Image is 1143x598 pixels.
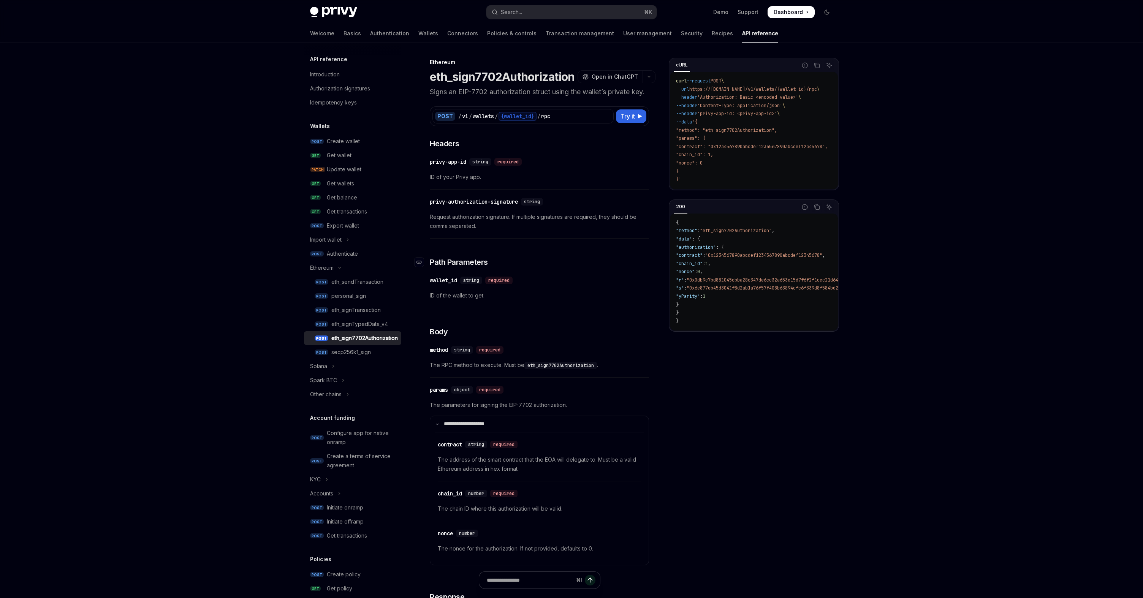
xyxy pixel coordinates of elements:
span: "data" [676,236,692,242]
a: API reference [742,24,778,43]
div: Create policy [327,570,361,579]
button: Copy the contents from the code block [812,60,822,70]
div: KYC [310,475,321,484]
a: POSTExport wallet [304,219,401,233]
span: "eth_sign7702Authorization" [700,228,772,234]
div: Solana [310,362,327,371]
a: Authorization signatures [304,82,401,95]
span: 'Content-Type: application/json' [697,103,782,109]
span: "authorization" [676,244,716,250]
div: Initiate onramp [327,503,363,512]
span: : { [716,244,724,250]
span: : [697,228,700,234]
a: Support [738,8,758,16]
div: chain_id [438,490,462,497]
div: Update wallet [327,165,361,174]
h5: Policies [310,555,331,564]
span: \ [721,78,724,84]
span: "chain_id": 1, [676,152,713,158]
span: Headers [430,138,459,149]
div: method [430,346,448,354]
div: Get wallet [327,151,351,160]
span: The nonce for the authorization. If not provided, defaults to 0. [438,544,641,553]
span: "s" [676,285,684,291]
span: "nonce" [676,269,695,275]
a: POSTeth_sign7702Authorization [304,331,401,345]
span: \ [817,86,820,92]
span: "contract" [676,252,703,258]
button: Open search [486,5,657,19]
div: eth_signTypedData_v4 [331,320,388,329]
span: GET [310,181,321,187]
span: ID of your Privy app. [430,172,649,182]
div: required [485,277,513,284]
span: --header [676,103,697,109]
button: Ask AI [824,202,834,212]
span: Body [430,326,448,337]
span: --request [687,78,711,84]
a: POSTeth_signTypedData_v4 [304,317,401,331]
a: POSTAuthenticate [304,247,401,261]
div: v1 [462,112,468,120]
span: : [695,269,697,275]
a: PATCHUpdate wallet [304,163,401,176]
button: Send message [585,575,595,585]
span: Try it [621,112,635,121]
a: POSTeth_signTransaction [304,303,401,317]
div: / [537,112,540,120]
span: POST [315,293,328,299]
span: { [676,220,679,226]
span: Request authorization signature. If multiple signatures are required, they should be comma separa... [430,212,649,231]
button: Copy the contents from the code block [812,202,822,212]
div: Create wallet [327,137,360,146]
span: string [463,277,479,283]
span: object [454,387,470,393]
a: POSTConfigure app for native onramp [304,426,401,449]
span: Open in ChatGPT [592,73,638,81]
h5: API reference [310,55,347,64]
span: "0x0db9c7bd881045cbba28c347de6cc32a653e15d7f6f2f1cec21d645f402a6419" [687,277,868,283]
span: '{ [692,119,697,125]
div: required [476,346,503,354]
span: 'Authorization: Basic <encoded-value>' [697,94,798,100]
span: https://[DOMAIN_NAME]/v1/wallets/{wallet_id}/rpc [689,86,817,92]
span: The chain ID where this authorization will be valid. [438,504,641,513]
span: string [454,347,470,353]
span: GET [310,195,321,201]
div: Import wallet [310,235,342,244]
a: Recipes [712,24,733,43]
h1: eth_sign7702Authorization [430,70,575,84]
span: curl [676,78,687,84]
div: Get transactions [327,207,367,216]
h5: Account funding [310,413,355,422]
a: POSTGet transactions [304,529,401,543]
span: } [676,310,679,316]
span: "chain_id" [676,261,703,267]
span: --url [676,86,689,92]
span: } [676,302,679,308]
div: required [490,441,518,448]
a: Navigate to header [415,257,430,267]
span: 0 [697,269,700,275]
div: wallets [473,112,494,120]
button: Ask AI [824,60,834,70]
span: POST [310,435,324,441]
span: POST [315,307,328,313]
div: Create a terms of service agreement [327,452,397,470]
a: User management [623,24,672,43]
span: : { [692,236,700,242]
div: rpc [541,112,550,120]
span: : [684,285,687,291]
div: Get policy [327,584,352,593]
div: Initiate offramp [327,517,364,526]
span: \ [777,111,780,117]
a: Dashboard [768,6,815,18]
div: / [469,112,472,120]
span: \ [782,103,785,109]
span: "contract": "0x1234567890abcdef1234567890abcdef12345678", [676,144,828,150]
div: personal_sign [331,291,366,301]
span: , [700,269,703,275]
span: POST [310,251,324,257]
a: Demo [713,8,728,16]
a: GETGet balance [304,191,401,204]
